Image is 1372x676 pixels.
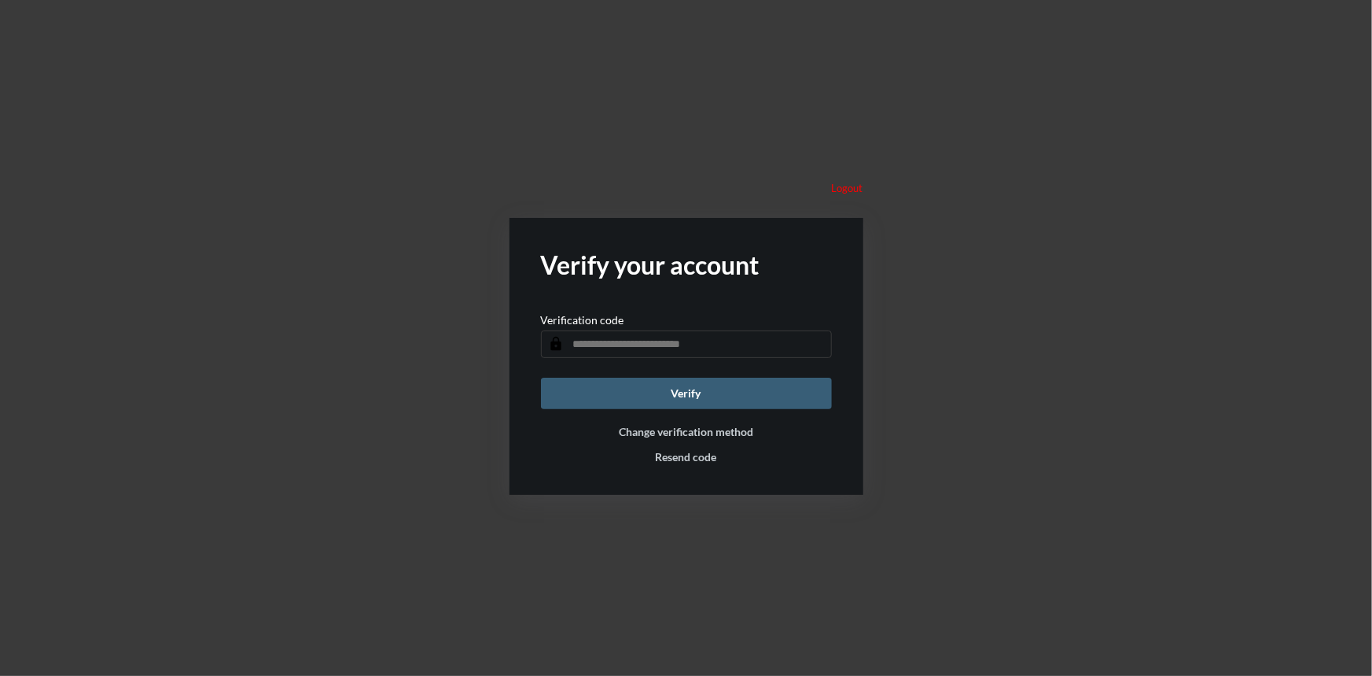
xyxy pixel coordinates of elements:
[832,182,863,194] p: Logout
[656,450,717,464] button: Resend code
[619,425,753,438] button: Change verification method
[541,378,832,409] button: Verify
[541,313,624,327] p: Verification code
[541,249,832,280] h2: Verify your account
